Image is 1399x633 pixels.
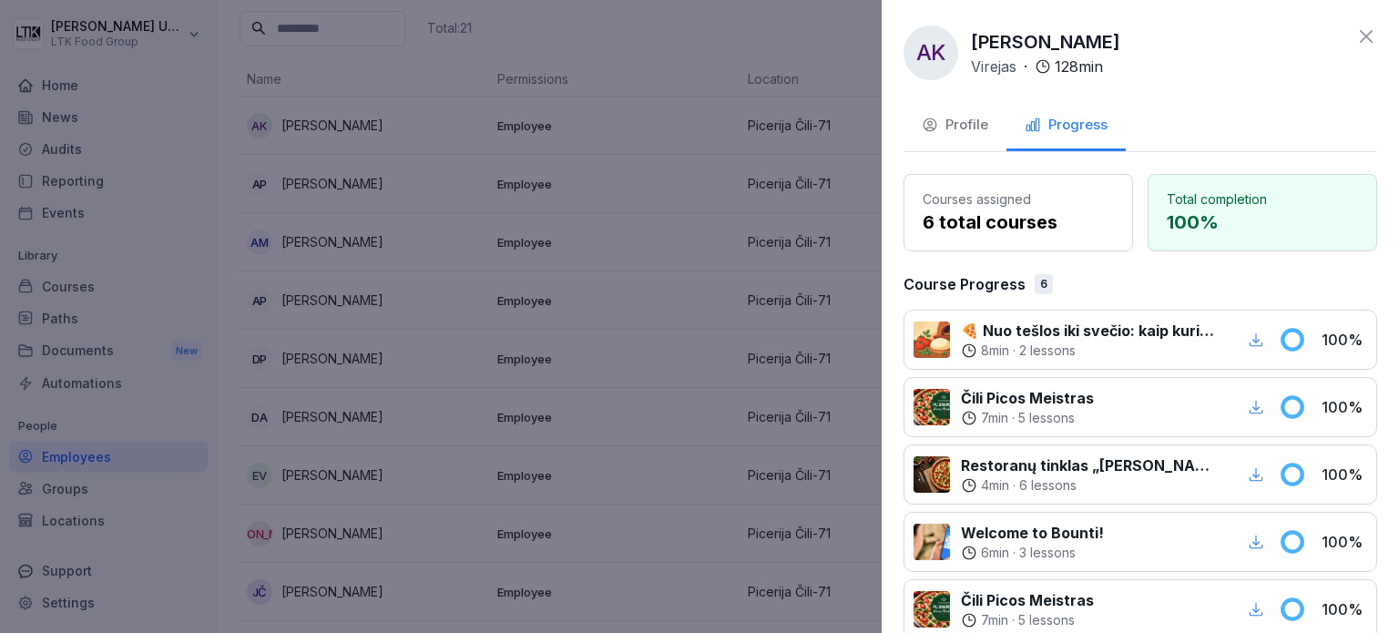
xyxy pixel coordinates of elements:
[981,476,1009,495] p: 4 min
[1322,464,1367,485] p: 100 %
[904,273,1026,295] p: Course Progress
[1322,396,1367,418] p: 100 %
[981,611,1008,629] p: 7 min
[961,454,1222,476] p: Restoranų tinklas „[PERSON_NAME][MEDICAL_DATA]" - Sėkmės istorija ir praktika
[1019,544,1076,562] p: 3 lessons
[1019,342,1076,360] p: 2 lessons
[1006,102,1126,151] button: Progress
[961,342,1222,360] div: ·
[1035,274,1053,294] div: 6
[1055,56,1103,77] p: 128 min
[1018,409,1075,427] p: 5 lessons
[904,102,1006,151] button: Profile
[971,28,1120,56] p: [PERSON_NAME]
[981,342,1009,360] p: 8 min
[1322,598,1367,620] p: 100 %
[961,320,1222,342] p: 🍕 Nuo tešlos iki svečio: kaip kuriame tobulą picą kasdien
[1167,189,1358,209] p: Total completion
[961,522,1104,544] p: Welcome to Bounti!
[971,56,1016,77] p: Virejas
[961,589,1094,611] p: Čili Picos Meistras
[981,409,1008,427] p: 7 min
[1025,115,1108,136] div: Progress
[1018,611,1075,629] p: 5 lessons
[981,544,1009,562] p: 6 min
[922,115,988,136] div: Profile
[961,476,1222,495] div: ·
[961,387,1094,409] p: Čili Picos Meistras
[1019,476,1077,495] p: 6 lessons
[961,544,1104,562] div: ·
[961,611,1094,629] div: ·
[961,409,1094,427] div: ·
[1167,209,1358,236] p: 100 %
[1322,531,1367,553] p: 100 %
[971,56,1103,77] div: ·
[923,209,1114,236] p: 6 total courses
[904,26,958,80] div: AK
[923,189,1114,209] p: Courses assigned
[1322,329,1367,351] p: 100 %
